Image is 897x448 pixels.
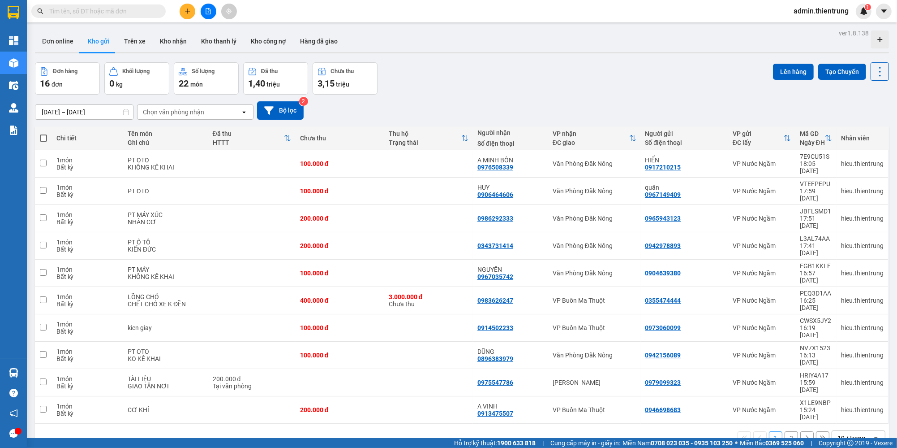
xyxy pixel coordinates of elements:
[9,103,18,113] img: warehouse-icon
[800,215,832,229] div: 17:51 [DATE]
[811,438,812,448] span: |
[477,140,544,147] div: Số điện thoại
[52,81,63,88] span: đơn
[477,215,513,222] div: 0986292333
[128,375,204,383] div: TÀI LIỆU
[553,215,636,222] div: Văn Phòng Đăk Nông
[300,324,380,331] div: 100.000 đ
[800,160,832,174] div: 18:05 [DATE]
[645,297,681,304] div: 0355474444
[257,101,304,120] button: Bộ lọc
[9,36,18,45] img: dashboard-icon
[35,62,100,95] button: Đơn hàng16đơn
[117,30,153,52] button: Trên xe
[773,64,814,80] button: Lên hàng
[733,324,791,331] div: VP Nước Ngầm
[553,139,629,146] div: ĐC giao
[800,270,832,284] div: 16:57 [DATE]
[190,81,203,88] span: món
[213,375,291,383] div: 200.000 đ
[180,4,195,19] button: plus
[477,129,544,136] div: Người nhận
[786,5,856,17] span: admin.thientrung
[645,139,724,146] div: Số điện thoại
[553,160,636,167] div: Văn Phòng Đăk Nông
[128,218,204,226] div: NHÂN CƠ
[477,410,513,417] div: 0913475507
[128,164,204,171] div: KHÔNG KÊ KHAI
[128,266,204,273] div: PT MÁY
[35,30,81,52] button: Đơn online
[9,58,18,68] img: warehouse-icon
[550,438,620,448] span: Cung cấp máy in - giấy in:
[454,438,536,448] span: Hỗ trợ kỹ thuật:
[300,187,380,195] div: 100.000 đ
[300,160,380,167] div: 100.000 đ
[876,4,892,19] button: caret-down
[865,4,871,10] sup: 1
[300,406,380,413] div: 200.000 đ
[841,270,884,277] div: hieu.thientrung
[240,109,248,116] svg: open
[226,8,232,14] span: aim
[300,135,380,142] div: Chưa thu
[733,215,791,222] div: VP Nước Ngầm
[645,270,681,277] div: 0904639380
[553,187,636,195] div: Văn Phòng Đăk Nông
[330,68,354,74] div: Chưa thu
[56,157,119,164] div: 1 món
[40,78,50,89] span: 16
[645,164,681,171] div: 0917210215
[800,290,832,297] div: PEQ3D1AA
[800,235,832,242] div: L3AL74AA
[740,438,804,448] span: Miền Bắc
[128,239,204,246] div: PT Ô TÔ
[56,321,119,328] div: 1 món
[622,438,733,448] span: Miền Nam
[128,130,204,137] div: Tên món
[300,352,380,359] div: 100.000 đ
[56,355,119,362] div: Bất kỳ
[201,4,216,19] button: file-add
[128,355,204,362] div: KO KÊ KHAI
[553,324,636,331] div: VP Buôn Ma Thuột
[542,438,544,448] span: |
[384,126,473,150] th: Toggle SortBy
[800,262,832,270] div: FGB1KKLF
[213,139,284,146] div: HTTT
[56,348,119,355] div: 1 món
[860,7,868,15] img: icon-new-feature
[872,435,880,442] svg: open
[733,160,791,167] div: VP Nước Ngầm
[128,211,204,218] div: PT MÁY XÚC
[56,135,119,142] div: Chi tiết
[800,297,832,311] div: 16:25 [DATE]
[56,273,119,280] div: Bất kỳ
[56,239,119,246] div: 1 món
[477,184,544,191] div: HUY
[800,324,832,339] div: 16:19 [DATE]
[800,208,832,215] div: JBFLSMD1
[880,7,888,15] span: caret-down
[9,389,18,397] span: question-circle
[645,406,681,413] div: 0946698683
[56,403,119,410] div: 1 món
[553,270,636,277] div: Văn Phòng Đăk Nông
[299,97,308,106] sup: 2
[389,293,468,308] div: Chưa thu
[733,139,784,146] div: ĐC lấy
[847,440,854,446] span: copyright
[56,410,119,417] div: Bất kỳ
[645,352,681,359] div: 0942156089
[477,242,513,249] div: 0343731414
[800,139,825,146] div: Ngày ĐH
[179,78,189,89] span: 22
[800,153,832,160] div: 7E9CU51S
[477,355,513,362] div: 0896383979
[841,297,884,304] div: hieu.thientrung
[645,215,681,222] div: 0965943123
[9,126,18,135] img: solution-icon
[841,187,884,195] div: hieu.thientrung
[733,352,791,359] div: VP Nước Ngầm
[841,379,884,386] div: hieu.thientrung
